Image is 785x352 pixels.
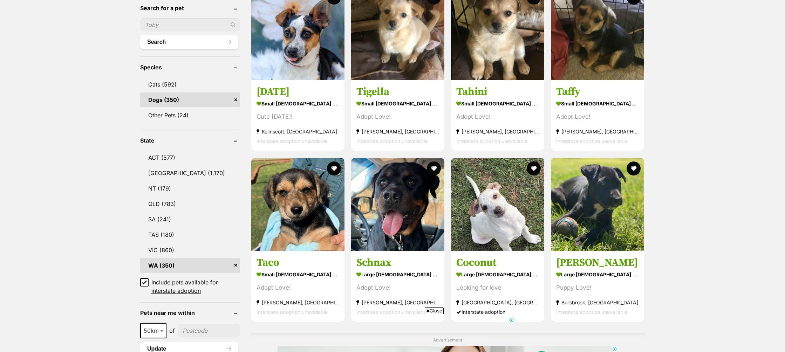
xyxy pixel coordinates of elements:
[356,256,439,269] h3: Schnax
[140,227,240,242] a: TAS (180)
[356,85,439,99] h3: Tigella
[265,317,520,348] iframe: Advertisement
[551,251,644,322] a: [PERSON_NAME] large [DEMOGRAPHIC_DATA] Dog Puppy Love! Bullsbrook, [GEOGRAPHIC_DATA] Interstate a...
[425,307,444,314] span: Close
[351,158,444,251] img: Schnax - Rottweiler Dog
[456,269,539,279] strong: large [DEMOGRAPHIC_DATA] Dog
[456,99,539,109] strong: small [DEMOGRAPHIC_DATA] Dog
[556,256,639,269] h3: [PERSON_NAME]
[257,112,339,122] div: Cute [DATE]!
[140,108,240,123] a: Other Pets (24)
[140,64,240,70] header: Species
[140,92,240,107] a: Dogs (350)
[140,310,240,316] header: Pets near me within
[456,138,527,144] span: Interstate adoption unavailable
[140,150,240,165] a: ACT (577)
[356,309,428,315] span: Interstate adoption unavailable
[140,77,240,92] a: Cats (592)
[556,269,639,279] strong: large [DEMOGRAPHIC_DATA] Dog
[140,323,166,338] span: 50km
[451,251,544,322] a: Coconut large [DEMOGRAPHIC_DATA] Dog Looking for love [GEOGRAPHIC_DATA], [GEOGRAPHIC_DATA] Inters...
[627,161,641,175] button: favourite
[551,80,644,151] a: Taffy small [DEMOGRAPHIC_DATA] Dog Adopt Love! [PERSON_NAME], [GEOGRAPHIC_DATA] Interstate adopti...
[556,309,627,315] span: Interstate adoption unavailable
[251,251,344,322] a: Taco small [DEMOGRAPHIC_DATA] Dog Adopt Love! [PERSON_NAME], [GEOGRAPHIC_DATA] Interstate adoptio...
[456,298,539,307] strong: [GEOGRAPHIC_DATA], [GEOGRAPHIC_DATA]
[456,307,539,317] div: Interstate adoption
[351,80,444,151] a: Tigella small [DEMOGRAPHIC_DATA] Dog Adopt Love! [PERSON_NAME], [GEOGRAPHIC_DATA] Interstate adop...
[251,158,344,251] img: Taco - Mixed breed Dog
[140,243,240,257] a: VIC (860)
[456,283,539,292] div: Looking for love
[257,309,328,315] span: Interstate adoption unavailable
[140,212,240,227] a: SA (241)
[356,298,439,307] strong: [PERSON_NAME], [GEOGRAPHIC_DATA]
[456,256,539,269] h3: Coconut
[556,85,639,99] h3: Taffy
[356,112,439,122] div: Adopt Love!
[169,326,175,335] span: of
[151,278,240,295] span: Include pets available for interstate adoption
[257,298,339,307] strong: [PERSON_NAME], [GEOGRAPHIC_DATA]
[556,99,639,109] strong: small [DEMOGRAPHIC_DATA] Dog
[356,283,439,292] div: Adopt Love!
[140,18,240,32] input: Toby
[356,127,439,137] strong: [PERSON_NAME], [GEOGRAPHIC_DATA]
[140,181,240,196] a: NT (179)
[140,278,240,295] a: Include pets available for interstate adoption
[456,112,539,122] div: Adopt Love!
[351,251,444,322] a: Schnax large [DEMOGRAPHIC_DATA] Dog Adopt Love! [PERSON_NAME], [GEOGRAPHIC_DATA] Interstate adopt...
[556,283,639,292] div: Puppy Love!
[257,85,339,99] h3: [DATE]
[451,80,544,151] a: Tahini small [DEMOGRAPHIC_DATA] Dog Adopt Love! [PERSON_NAME], [GEOGRAPHIC_DATA] Interstate adopt...
[327,161,341,175] button: favourite
[356,269,439,279] strong: large [DEMOGRAPHIC_DATA] Dog
[257,269,339,279] strong: small [DEMOGRAPHIC_DATA] Dog
[257,138,328,144] span: Interstate adoption unavailable
[257,283,339,292] div: Adopt Love!
[356,138,428,144] span: Interstate adoption unavailable
[257,99,339,109] strong: small [DEMOGRAPHIC_DATA] Dog
[140,35,238,49] button: Search
[356,99,439,109] strong: small [DEMOGRAPHIC_DATA] Dog
[556,298,639,307] strong: Bullsbrook, [GEOGRAPHIC_DATA]
[527,161,541,175] button: favourite
[556,127,639,137] strong: [PERSON_NAME], [GEOGRAPHIC_DATA]
[456,127,539,137] strong: [PERSON_NAME], [GEOGRAPHIC_DATA]
[551,158,644,251] img: Lawson - Mixed breed Dog
[140,166,240,180] a: [GEOGRAPHIC_DATA] (1,170)
[556,138,627,144] span: Interstate adoption unavailable
[140,258,240,273] a: WA (350)
[141,326,166,336] span: 50km
[427,161,441,175] button: favourite
[251,80,344,151] a: [DATE] small [DEMOGRAPHIC_DATA] Dog Cute [DATE]! Kelmscott, [GEOGRAPHIC_DATA] Interstate adoption...
[140,196,240,211] a: QLD (783)
[178,324,240,337] input: postcode
[257,127,339,137] strong: Kelmscott, [GEOGRAPHIC_DATA]
[140,5,240,11] header: Search for a pet
[456,85,539,99] h3: Tahini
[140,137,240,144] header: State
[451,158,544,251] img: Coconut - American Staffordshire Terrier Dog
[556,112,639,122] div: Adopt Love!
[257,256,339,269] h3: Taco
